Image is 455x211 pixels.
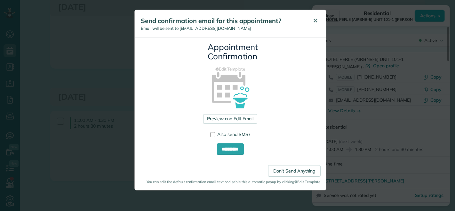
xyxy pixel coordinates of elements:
[140,179,321,184] small: You can edit the default confirmation email text or disable this automatic popup by clicking Edit...
[208,43,253,61] h3: Appointment Confirmation
[313,17,318,24] span: ✕
[202,61,259,118] img: appointment_confirmation_icon-141e34405f88b12ade42628e8c248340957700ab75a12ae832a8710e9b578dc5.png
[140,66,321,72] a: Edit Template
[268,165,320,177] a: Don't Send Anything
[141,26,251,31] span: Email will be sent to [EMAIL_ADDRESS][DOMAIN_NAME]
[203,114,257,124] a: Preview and Edit Email
[218,131,251,137] span: Also send SMS?
[141,16,304,25] h5: Send confirmation email for this appointment?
